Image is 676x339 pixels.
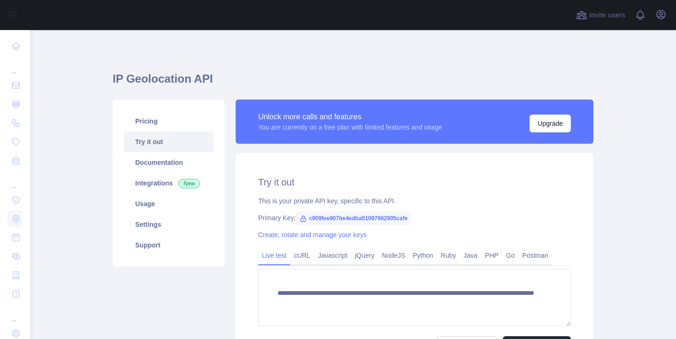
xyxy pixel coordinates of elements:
a: jQuery [351,248,378,263]
a: Documentation [124,152,213,173]
a: Live test [258,248,290,263]
a: Try it out [124,131,213,152]
a: Support [124,235,213,255]
div: ... [8,171,23,190]
a: Create, rotate and manage your keys [258,231,367,239]
a: Postman [519,248,552,263]
a: Integrations New [124,173,213,193]
a: Usage [124,193,213,214]
span: New [178,179,200,188]
div: ... [8,56,23,75]
h2: Try it out [258,176,571,189]
a: PHP [481,248,502,263]
a: Python [409,248,437,263]
div: Unlock more calls and features [258,111,442,123]
a: NodeJS [378,248,409,263]
a: Settings [124,214,213,235]
a: cURL [290,248,314,263]
a: Pricing [124,111,213,131]
span: Invite users [589,10,625,21]
a: Java [460,248,482,263]
div: Primary Key: [258,213,571,223]
a: Go [502,248,519,263]
a: Ruby [437,248,460,263]
h1: IP Geolocation API [113,71,593,94]
button: Upgrade [530,115,571,132]
div: You are currently on a free plan with limited features and usage [258,123,442,132]
span: c909fee907be4edba51097982805cafe [296,211,411,225]
button: Invite users [574,8,627,23]
div: ... [8,304,23,323]
a: Javascript [314,248,351,263]
div: This is your private API key, specific to this API. [258,196,571,206]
